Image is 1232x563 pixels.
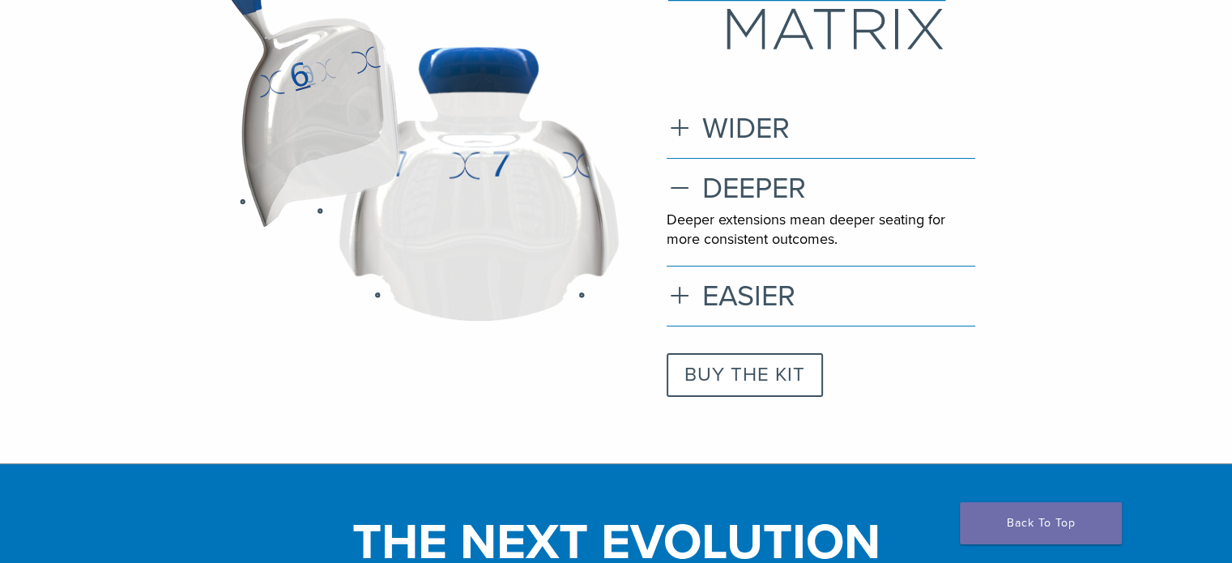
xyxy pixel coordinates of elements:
[33,523,1200,562] h1: THE NEXT EVOLUTION
[960,502,1122,544] a: Back To Top
[667,171,975,206] h3: DEEPER
[667,279,975,313] h3: EASIER
[667,211,975,249] p: Deeper extensions mean deeper seating for more consistent outcomes.
[667,353,823,397] a: BUY THE KIT
[667,111,975,146] h3: WIDER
